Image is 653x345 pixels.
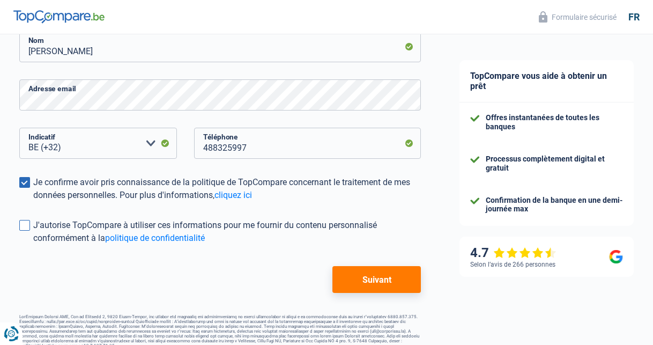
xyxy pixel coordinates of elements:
div: Offres instantanées de toutes les banques [486,113,623,131]
div: Selon l’avis de 266 personnes [470,261,555,268]
input: 401020304 [194,128,421,159]
a: cliquez ici [214,190,252,200]
div: fr [628,11,640,23]
div: J'autorise TopCompare à utiliser ces informations pour me fournir du contenu personnalisé conform... [33,219,421,245]
a: politique de confidentialité [105,233,205,243]
div: 4.7 [470,245,556,261]
div: Confirmation de la banque en une demi-journée max [486,196,623,214]
button: Suivant [332,266,421,293]
div: Processus complètement digital et gratuit [486,155,623,173]
img: TopCompare Logo [13,10,105,23]
div: TopCompare vous aide à obtenir un prêt [459,60,634,102]
div: Je confirme avoir pris connaissance de la politique de TopCompare concernant le traitement de mes... [33,176,421,202]
button: Formulaire sécurisé [532,8,623,26]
